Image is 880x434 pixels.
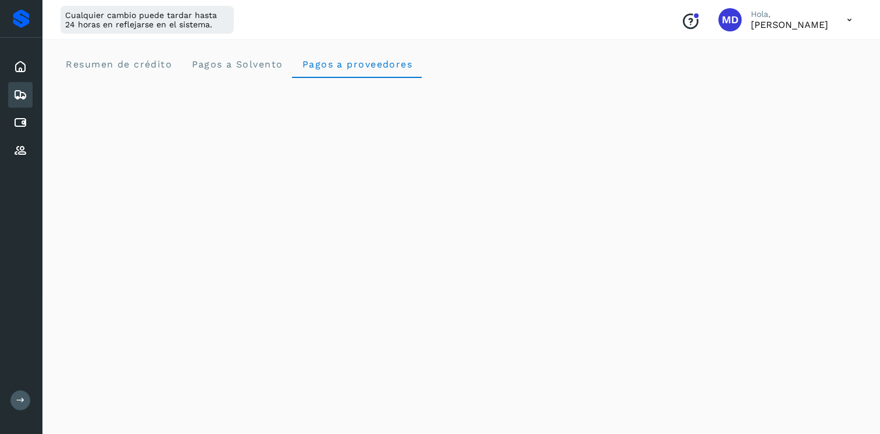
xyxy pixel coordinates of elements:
[8,54,33,80] div: Inicio
[751,19,828,30] p: Moises Davila
[65,59,172,70] span: Resumen de crédito
[751,9,828,19] p: Hola,
[8,82,33,108] div: Embarques
[60,6,234,34] div: Cualquier cambio puede tardar hasta 24 horas en reflejarse en el sistema.
[301,59,412,70] span: Pagos a proveedores
[8,110,33,136] div: Cuentas por pagar
[191,59,283,70] span: Pagos a Solvento
[8,138,33,163] div: Proveedores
